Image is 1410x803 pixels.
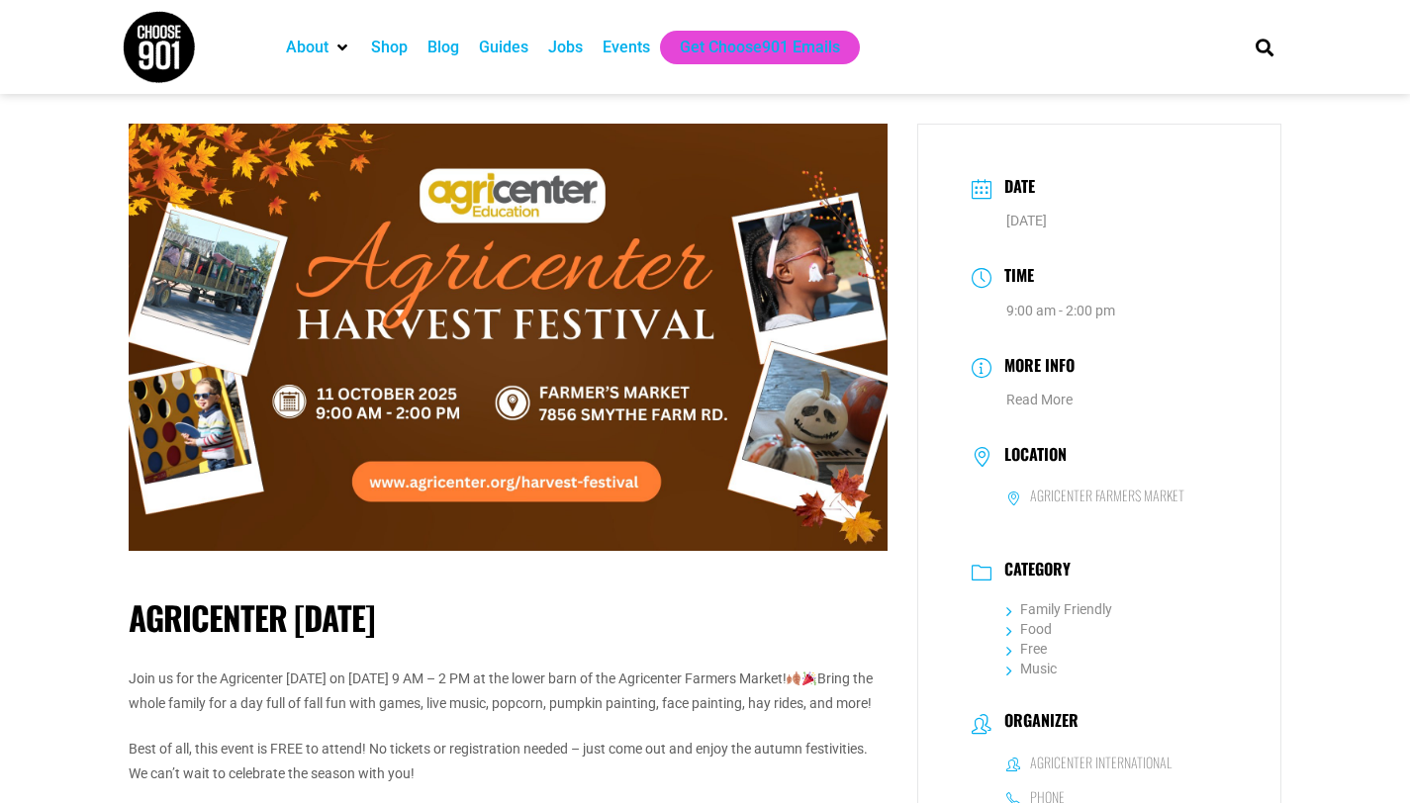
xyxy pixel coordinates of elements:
a: Free [1006,641,1047,657]
h3: Location [994,445,1067,469]
abbr: 9:00 am - 2:00 pm [1006,303,1115,318]
a: Family Friendly [1006,601,1112,617]
a: Shop [371,36,408,59]
a: Get Choose901 Emails [680,36,840,59]
h3: Category [994,560,1071,583]
a: Jobs [548,36,583,59]
a: Blog [427,36,459,59]
div: About [276,31,361,64]
a: Read More [1006,392,1073,407]
div: Search [1248,31,1280,63]
h3: More Info [994,353,1075,382]
a: Music [1006,661,1057,676]
a: Guides [479,36,528,59]
h1: Agricenter [DATE] [129,598,888,638]
a: Food [1006,621,1052,637]
a: About [286,36,329,59]
h3: Organizer [994,711,1079,735]
a: Events [603,36,650,59]
img: 🎉 [802,671,816,685]
h3: Date [994,174,1035,203]
h6: Agricenter Farmers Market [1030,487,1184,504]
p: Join us for the Agricenter [DATE] on [DATE] 9 AM – 2 PM at the lower barn of the Agricenter Farme... [129,667,888,716]
h3: Time [994,263,1034,292]
h6: Agricenter International [1030,754,1172,771]
nav: Main nav [276,31,1222,64]
img: 🍂 [787,671,800,685]
p: Best of all, this event is FREE to attend! No tickets or registration needed – just come out and ... [129,737,888,786]
span: [DATE] [1006,213,1047,228]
